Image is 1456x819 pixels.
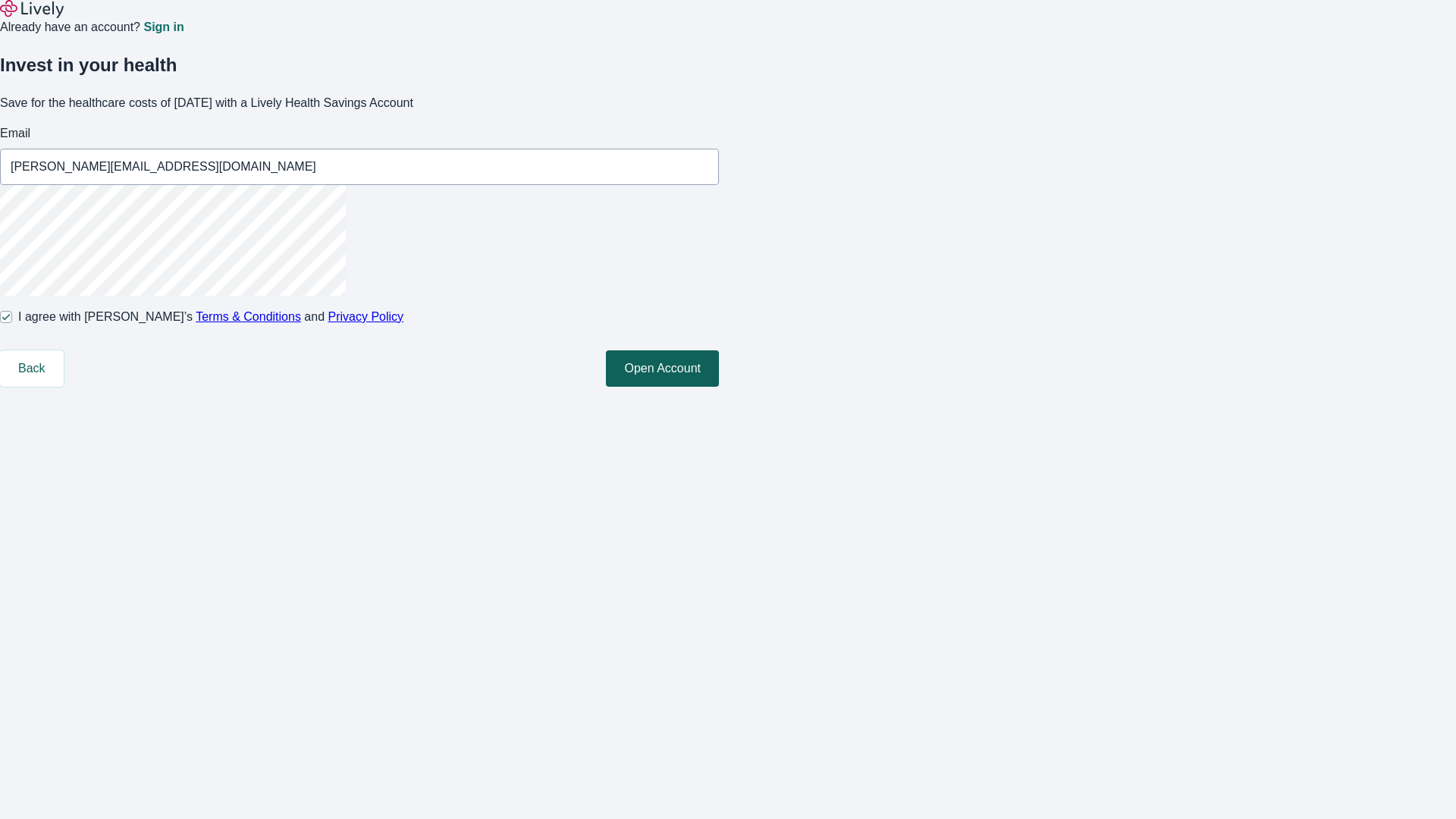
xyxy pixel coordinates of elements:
[606,350,719,387] button: Open Account
[18,308,403,326] span: I agree with [PERSON_NAME]’s and
[328,310,404,323] a: Privacy Policy
[196,310,301,323] a: Terms & Conditions
[143,21,184,33] a: Sign in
